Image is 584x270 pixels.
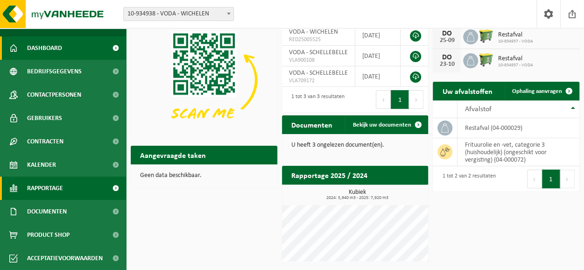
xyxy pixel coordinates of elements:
[140,172,268,179] p: Geen data beschikbaar.
[498,31,533,39] span: Restafval
[527,170,542,188] button: Previous
[27,130,63,153] span: Contracten
[27,177,63,200] span: Rapportage
[505,82,578,100] a: Ophaling aanvragen
[376,90,391,109] button: Previous
[27,200,67,223] span: Documenten
[27,107,62,130] span: Gebruikers
[437,54,456,61] div: DO
[27,247,103,270] span: Acceptatievoorwaarden
[498,39,533,44] span: 10-934937 - VODA
[478,52,494,68] img: WB-0660-HPE-GN-51
[27,60,82,83] span: Bedrijfsgegevens
[124,7,233,21] span: 10-934938 - VODA - WICHELEN
[498,55,533,63] span: Restafval
[289,77,348,85] span: VLA709172
[287,189,429,200] h3: Kubiek
[289,36,348,43] span: RED25005525
[27,153,56,177] span: Kalender
[355,46,401,66] td: [DATE]
[355,25,401,46] td: [DATE]
[123,7,234,21] span: 10-934938 - VODA - WICHELEN
[27,36,62,60] span: Dashboard
[287,196,429,200] span: 2024: 5,940 m3 - 2025: 7,920 m3
[352,122,411,128] span: Bekijk uw documenten
[131,25,277,135] img: Download de VHEPlus App
[345,115,427,134] a: Bekijk uw documenten
[355,66,401,87] td: [DATE]
[282,166,377,184] h2: Rapportage 2025 / 2024
[433,82,501,100] h2: Uw afvalstoffen
[498,63,533,68] span: 10-934937 - VODA
[287,89,345,110] div: 1 tot 3 van 3 resultaten
[457,118,579,138] td: restafval (04-000029)
[560,170,575,188] button: Next
[282,115,342,134] h2: Documenten
[289,49,348,56] span: VODA - SCHELLEBELLE
[289,57,348,64] span: VLA900108
[291,142,419,149] p: U heeft 3 ongelezen document(en).
[478,28,494,44] img: WB-0660-HPE-GN-51
[457,138,579,166] td: frituurolie en -vet, categorie 3 (huishoudelijk) (ongeschikt voor vergisting) (04-000072)
[542,170,560,188] button: 1
[131,146,215,164] h2: Aangevraagde taken
[391,90,409,109] button: 1
[437,61,456,68] div: 23-10
[437,169,495,189] div: 1 tot 2 van 2 resultaten
[464,106,491,113] span: Afvalstof
[437,30,456,37] div: DO
[512,88,562,94] span: Ophaling aanvragen
[409,90,423,109] button: Next
[359,184,427,203] a: Bekijk rapportage
[289,28,338,36] span: VODA - WICHELEN
[27,223,70,247] span: Product Shop
[289,70,348,77] span: VODA - SCHELLEBELLE
[437,37,456,44] div: 25-09
[27,83,81,107] span: Contactpersonen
